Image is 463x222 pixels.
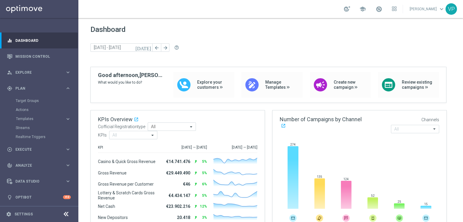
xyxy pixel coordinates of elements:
[7,147,65,152] div: Execute
[6,211,11,217] i: settings
[16,114,78,123] div: Templates
[15,180,65,183] span: Data Studio
[7,179,71,184] button: Data Studio keyboard_arrow_right
[7,54,71,59] button: Mission Control
[15,32,71,48] a: Dashboard
[65,178,71,184] i: keyboard_arrow_right
[7,70,65,75] div: Explore
[7,32,71,48] div: Dashboard
[7,86,65,91] div: Plan
[7,147,71,152] button: play_circle_outline Execute keyboard_arrow_right
[65,116,71,122] i: keyboard_arrow_right
[438,6,445,12] span: keyboard_arrow_down
[7,195,12,200] i: lightbulb
[16,134,63,139] a: Realtime Triggers
[7,195,71,200] button: lightbulb Optibot +10
[63,195,71,199] div: +10
[16,107,63,112] a: Actions
[15,87,65,90] span: Plan
[7,38,12,43] i: equalizer
[16,116,71,121] button: Templates keyboard_arrow_right
[7,38,71,43] button: equalizer Dashboard
[14,212,33,216] a: Settings
[16,117,59,121] span: Templates
[16,125,63,130] a: Streams
[15,48,71,64] a: Mission Control
[7,179,65,184] div: Data Studio
[446,3,457,15] div: VP
[7,163,71,168] button: track_changes Analyze keyboard_arrow_right
[16,117,65,121] div: Templates
[15,148,65,151] span: Execute
[7,86,12,91] i: gps_fixed
[15,71,65,74] span: Explore
[7,163,12,168] i: track_changes
[65,146,71,152] i: keyboard_arrow_right
[16,105,78,114] div: Actions
[7,70,71,75] button: person_search Explore keyboard_arrow_right
[15,189,63,205] a: Optibot
[65,162,71,168] i: keyboard_arrow_right
[16,132,78,141] div: Realtime Triggers
[7,163,65,168] div: Analyze
[16,96,78,105] div: Target Groups
[359,6,366,12] span: school
[65,85,71,91] i: keyboard_arrow_right
[65,69,71,75] i: keyboard_arrow_right
[15,164,65,167] span: Analyze
[16,123,78,132] div: Streams
[16,98,63,103] a: Target Groups
[7,70,12,75] i: person_search
[7,86,71,91] button: gps_fixed Plan keyboard_arrow_right
[7,147,12,152] i: play_circle_outline
[409,5,446,14] a: [PERSON_NAME]keyboard_arrow_down
[7,189,71,205] div: Optibot
[7,48,71,64] div: Mission Control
